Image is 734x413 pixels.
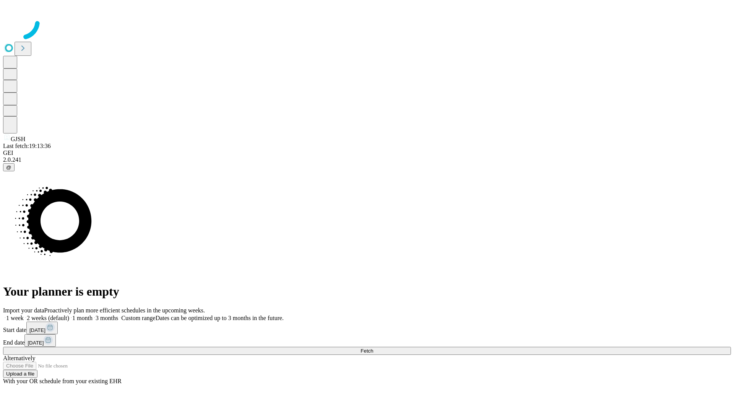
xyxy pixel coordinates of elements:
[27,315,69,321] span: 2 weeks (default)
[3,307,44,314] span: Import your data
[3,355,35,361] span: Alternatively
[44,307,205,314] span: Proactively plan more efficient schedules in the upcoming weeks.
[3,285,731,299] h1: Your planner is empty
[6,315,24,321] span: 1 week
[3,378,122,384] span: With your OR schedule from your existing EHR
[28,340,44,346] span: [DATE]
[121,315,155,321] span: Custom range
[361,348,373,354] span: Fetch
[3,370,37,378] button: Upload a file
[3,347,731,355] button: Fetch
[11,136,25,142] span: GJSH
[156,315,284,321] span: Dates can be optimized up to 3 months in the future.
[29,327,45,333] span: [DATE]
[6,164,11,170] span: @
[3,150,731,156] div: GEI
[3,334,731,347] div: End date
[3,322,731,334] div: Start date
[3,156,731,163] div: 2.0.241
[72,315,93,321] span: 1 month
[96,315,118,321] span: 3 months
[3,143,51,149] span: Last fetch: 19:13:36
[24,334,56,347] button: [DATE]
[26,322,58,334] button: [DATE]
[3,163,15,171] button: @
